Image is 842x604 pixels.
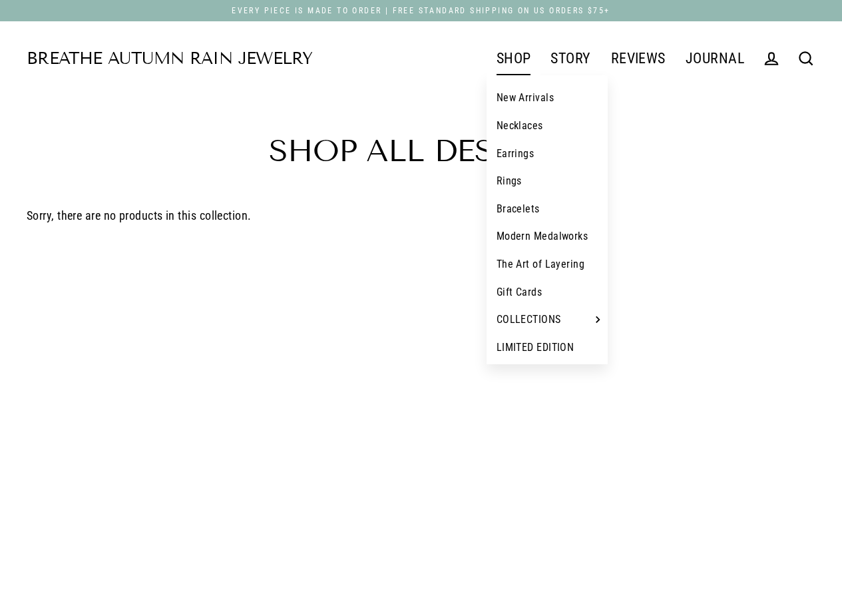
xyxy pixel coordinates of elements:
[487,250,608,278] a: The Art of Layering
[487,167,608,195] a: Rings
[487,42,541,75] a: SHOP
[487,195,608,223] a: Bracelets
[487,84,608,112] a: New Arrivals
[540,42,600,75] a: STORY
[487,306,608,334] a: COLLECTIONS
[27,206,815,226] p: Sorry, there are no products in this collection.
[487,222,608,250] a: Modern Medalworks
[312,41,754,76] div: Primary
[676,42,754,75] a: JOURNAL
[487,140,608,168] a: Earrings
[487,278,608,306] a: Gift Cards
[487,112,608,140] a: Necklaces
[601,42,676,75] a: REVIEWS
[27,136,815,166] h1: Shop All Designs
[487,334,608,362] a: LIMITED EDITION
[27,51,312,67] a: Breathe Autumn Rain Jewelry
